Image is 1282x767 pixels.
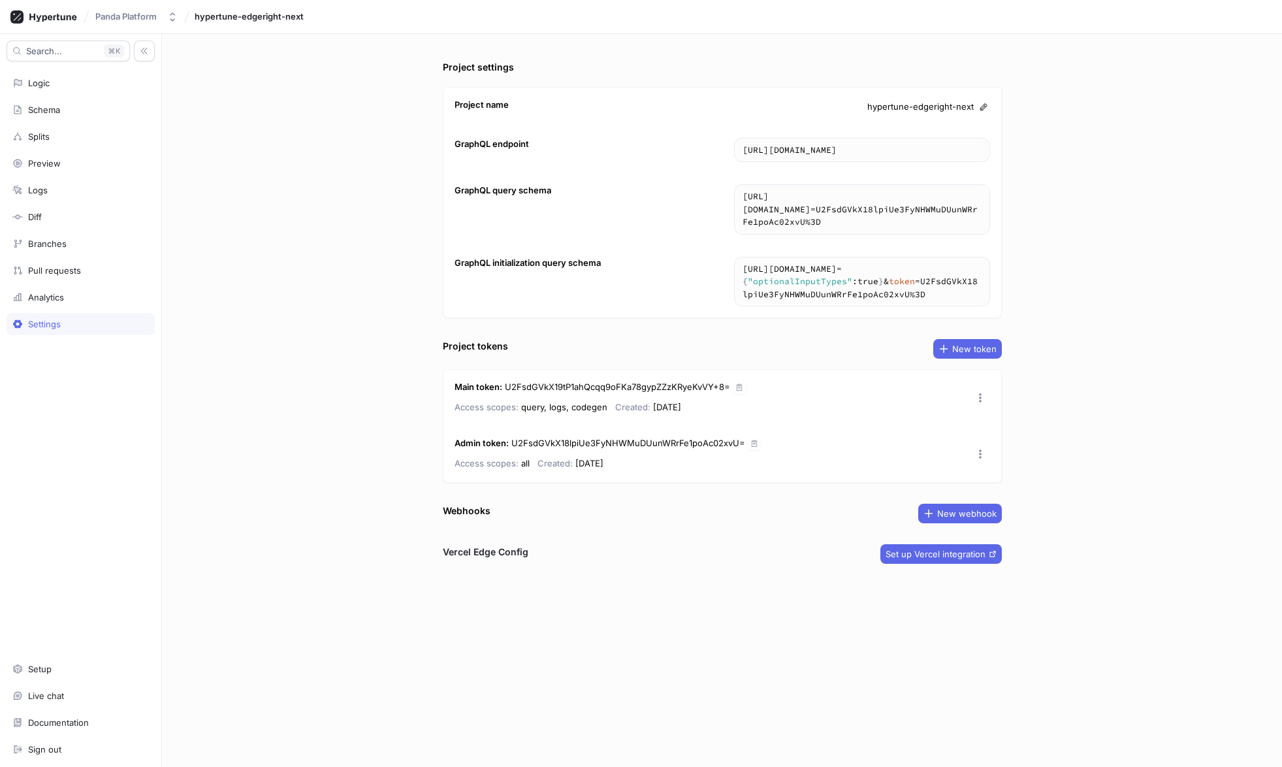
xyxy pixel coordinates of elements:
[28,105,60,115] div: Schema
[615,399,681,415] p: [DATE]
[455,402,519,412] span: Access scopes:
[735,139,989,162] textarea: [URL][DOMAIN_NAME]
[886,550,986,558] span: Set up Vercel integration
[195,12,304,21] span: hypertune-edgeright-next
[443,339,508,353] div: Project tokens
[455,438,509,448] strong: Admin token :
[505,382,730,392] span: U2FsdGVkX19tP1ahQcqq9oFKa78gypZZzKRyeKvVY+8=
[537,458,573,468] span: Created:
[937,510,997,517] span: New webhook
[28,744,61,755] div: Sign out
[952,345,997,353] span: New token
[443,504,490,517] div: Webhooks
[90,6,183,27] button: Panda Platform
[28,292,64,302] div: Analytics
[455,382,502,392] strong: Main token :
[880,544,1002,564] button: Set up Vercel integration
[735,257,989,306] textarea: https://[DOMAIN_NAME]/schema?body={"optionalInputTypes":true}&token=U2FsdGVkX18lpiUe3FyNHWMuDUunW...
[28,212,42,222] div: Diff
[455,399,607,415] p: query, logs, codegen
[7,711,155,734] a: Documentation
[455,138,529,151] div: GraphQL endpoint
[455,455,530,471] p: all
[537,455,603,471] p: [DATE]
[933,339,1002,359] button: New token
[455,99,509,112] div: Project name
[28,131,50,142] div: Splits
[455,257,601,270] div: GraphQL initialization query schema
[918,504,1002,523] button: New webhook
[615,402,650,412] span: Created:
[28,717,89,728] div: Documentation
[28,265,81,276] div: Pull requests
[28,185,48,195] div: Logs
[511,438,745,448] span: U2FsdGVkX18lpiUe3FyNHWMuDUunWRrFe1poAc02xvU=
[735,185,989,234] textarea: [URL][DOMAIN_NAME]
[95,11,157,22] div: Panda Platform
[28,691,64,701] div: Live chat
[28,319,61,329] div: Settings
[28,158,61,169] div: Preview
[867,101,974,114] span: hypertune-edgeright-next
[443,545,528,559] h3: Vercel Edge Config
[104,44,124,57] div: K
[26,47,62,55] span: Search...
[28,78,50,88] div: Logic
[443,60,514,74] div: Project settings
[455,458,519,468] span: Access scopes:
[28,238,67,249] div: Branches
[7,41,130,61] button: Search...K
[455,184,551,197] div: GraphQL query schema
[28,664,52,674] div: Setup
